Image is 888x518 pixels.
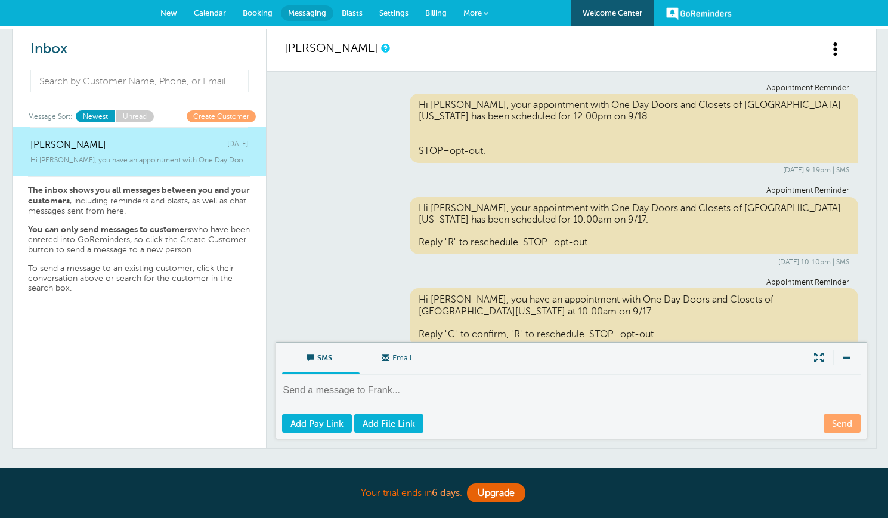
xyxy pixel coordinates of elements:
span: Email [369,343,428,371]
span: [DATE] [227,140,248,151]
a: Add File Link [354,414,423,433]
strong: You can only send messages to customers [28,224,191,234]
a: Messaging [281,5,333,21]
div: Hi [PERSON_NAME], your appointment with One Day Doors and Closets of [GEOGRAPHIC_DATA][US_STATE] ... [410,197,858,255]
span: SMS [291,343,351,371]
h2: Inbox [30,41,248,58]
span: Hi [PERSON_NAME], you have an appointment with One Day Doors and Closets of Central [30,156,248,164]
span: Calendar [194,8,226,17]
a: [PERSON_NAME] [284,41,378,55]
div: Hi [PERSON_NAME], you have an appointment with One Day Doors and Closets of [GEOGRAPHIC_DATA][US_... [410,288,858,346]
span: Blasts [342,8,363,17]
a: Refer someone to us! [439,467,552,480]
div: [DATE] 10:10pm | SMS [293,258,849,266]
input: Search by Customer Name, Phone, or Email [30,70,249,92]
div: Appointment Reminder [293,278,849,287]
span: [PERSON_NAME] [30,140,106,151]
span: Add File Link [363,419,415,428]
a: This is a history of all communications between GoReminders and your customer. [381,44,388,52]
span: Settings [379,8,409,17]
a: Upgrade [467,483,525,502]
span: Add Pay Link [290,419,344,428]
div: Hi [PERSON_NAME], your appointment with One Day Doors and Closets of [GEOGRAPHIC_DATA][US_STATE] ... [410,94,858,163]
a: Create Customer [187,110,256,122]
span: Messaging [288,8,326,17]
strong: free month [372,467,434,480]
a: Newest [76,110,115,122]
span: Billing [425,8,447,17]
p: To send a message to an existing customer, click their conversation above or search for the custo... [28,264,250,294]
p: , including reminders and blasts, as well as chat messages sent from here. [28,185,250,216]
a: [PERSON_NAME] [DATE] Hi [PERSON_NAME], you have an appointment with One Day Doors and Closets of ... [13,127,266,177]
span: Booking [243,8,273,17]
span: More [463,8,482,17]
div: Appointment Reminder [293,84,849,92]
a: Send [824,414,861,433]
a: 6 days [432,488,460,498]
div: [DATE] 9:19pm | SMS [293,166,849,174]
div: Appointment Reminder [293,186,849,195]
p: Want a ? [12,467,877,480]
div: Your trial ends in . [146,480,742,506]
strong: The inbox shows you all messages between you and your customers [28,185,250,205]
p: who have been entered into GoReminders, so click the Create Customer button to send a message to ... [28,224,250,255]
a: Add Pay Link [282,414,352,433]
span: Message Sort: [28,110,73,122]
span: New [160,8,177,17]
a: Unread [115,110,154,122]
